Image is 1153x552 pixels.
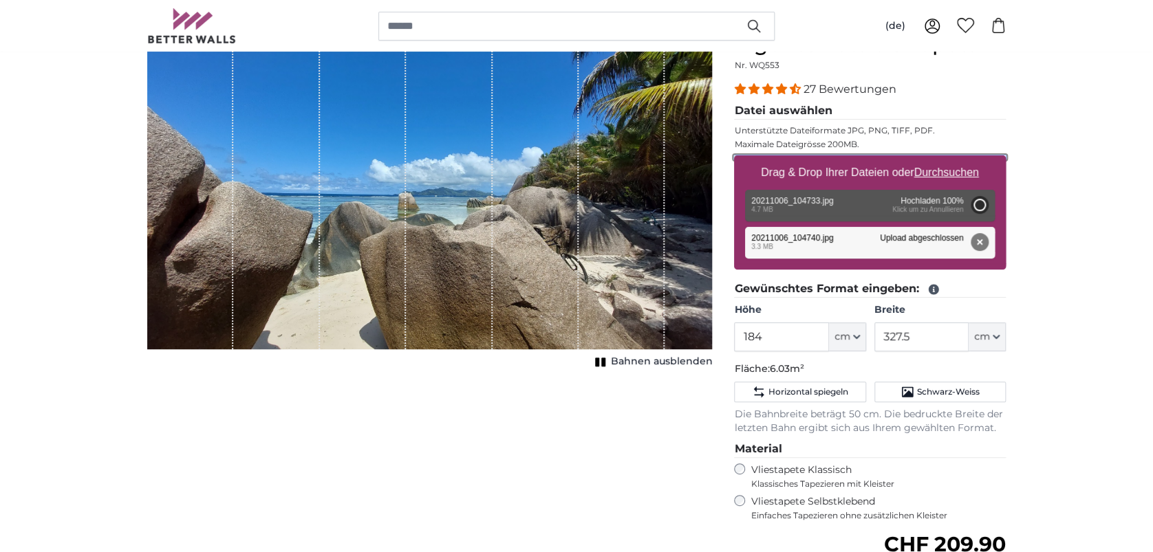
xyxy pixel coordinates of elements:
[734,139,1006,150] p: Maximale Dateigrösse 200MB.
[974,330,990,344] span: cm
[734,303,865,317] label: Höhe
[834,330,850,344] span: cm
[147,32,712,371] div: 1 of 1
[755,159,984,186] label: Drag & Drop Ihrer Dateien oder
[591,352,712,371] button: Bahnen ausblenden
[768,386,848,397] span: Horizontal spiegeln
[734,441,1006,458] legend: Material
[751,510,1006,521] span: Einfaches Tapezieren ohne zusätzlichen Kleister
[917,386,980,397] span: Schwarz-Weiss
[769,362,804,375] span: 6.03m²
[734,408,1006,435] p: Die Bahnbreite beträgt 50 cm. Die bedruckte Breite der letzten Bahn ergibt sich aus Ihrem gewählt...
[751,495,1006,521] label: Vliestapete Selbstklebend
[874,382,1006,402] button: Schwarz-Weiss
[751,478,994,489] span: Klassisches Tapezieren mit Kleister
[734,362,1006,376] p: Fläche:
[874,14,916,38] button: (de)
[734,280,1006,298] legend: Gewünschtes Format eingeben:
[734,382,865,402] button: Horizontal spiegeln
[751,463,994,489] label: Vliestapete Klassisch
[803,82,896,96] span: 27 Bewertungen
[734,102,1006,120] legend: Datei auswählen
[147,8,237,43] img: Betterwalls
[914,166,979,178] u: Durchsuchen
[874,303,1006,317] label: Breite
[829,322,866,351] button: cm
[610,355,712,368] span: Bahnen ausblenden
[734,125,1006,136] p: Unterstützte Dateiformate JPG, PNG, TIFF, PDF.
[734,82,803,96] span: 4.41 stars
[969,322,1006,351] button: cm
[734,60,779,70] span: Nr. WQ553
